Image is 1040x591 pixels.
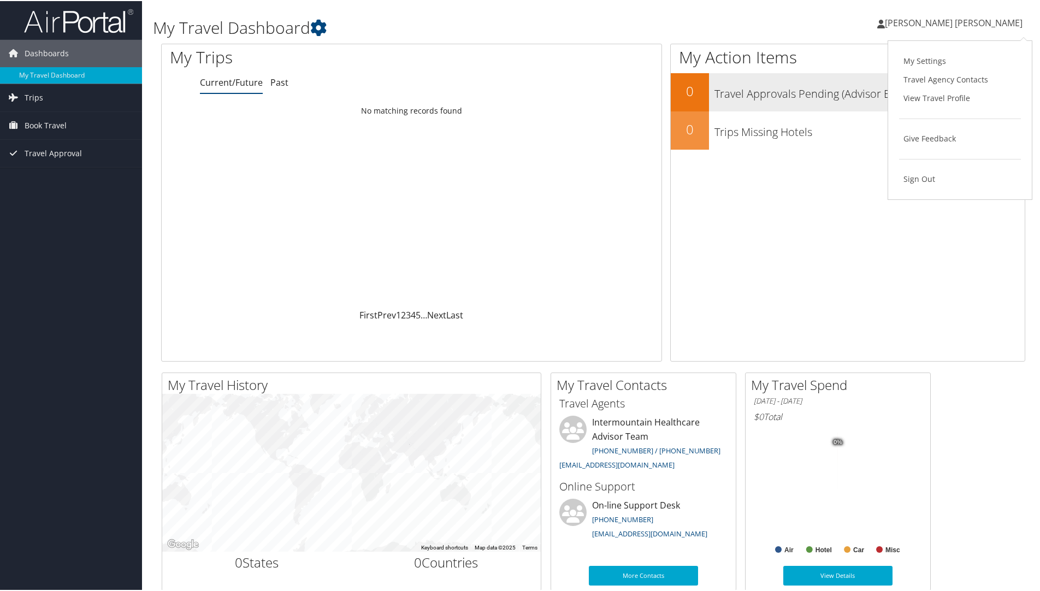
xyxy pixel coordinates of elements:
[396,308,401,320] a: 1
[235,552,243,570] span: 0
[25,83,43,110] span: Trips
[554,498,733,542] li: On-line Support Desk
[671,110,1025,149] a: 0Trips Missing Hotels
[885,545,900,553] text: Misc
[414,552,422,570] span: 0
[877,5,1033,38] a: [PERSON_NAME] [PERSON_NAME]
[754,410,922,422] h6: Total
[751,375,930,393] h2: My Travel Spend
[165,536,201,551] img: Google
[25,39,69,66] span: Dashboards
[834,438,842,445] tspan: 0%
[446,308,463,320] a: Last
[25,111,67,138] span: Book Travel
[522,543,537,549] a: Terms (opens in new tab)
[671,72,1025,110] a: 0Travel Approvals Pending (Advisor Booked)
[853,545,864,553] text: Car
[589,565,698,584] a: More Contacts
[714,118,1025,139] h3: Trips Missing Hotels
[559,459,675,469] a: [EMAIL_ADDRESS][DOMAIN_NAME]
[162,100,661,120] td: No matching records found
[899,88,1021,107] a: View Travel Profile
[754,395,922,405] h6: [DATE] - [DATE]
[200,75,263,87] a: Current/Future
[557,375,736,393] h2: My Travel Contacts
[885,16,1023,28] span: [PERSON_NAME] [PERSON_NAME]
[783,565,893,584] a: View Details
[671,81,709,99] h2: 0
[377,308,396,320] a: Prev
[165,536,201,551] a: Open this area in Google Maps (opens a new window)
[559,478,728,493] h3: Online Support
[421,543,468,551] button: Keyboard shortcuts
[170,552,344,571] h2: States
[359,308,377,320] a: First
[899,69,1021,88] a: Travel Agency Contacts
[153,15,740,38] h1: My Travel Dashboard
[671,45,1025,68] h1: My Action Items
[592,513,653,523] a: [PHONE_NUMBER]
[554,415,733,473] li: Intermountain Healthcare Advisor Team
[25,139,82,166] span: Travel Approval
[168,375,541,393] h2: My Travel History
[592,528,707,537] a: [EMAIL_ADDRESS][DOMAIN_NAME]
[406,308,411,320] a: 3
[671,119,709,138] h2: 0
[816,545,832,553] text: Hotel
[559,395,728,410] h3: Travel Agents
[592,445,720,454] a: [PHONE_NUMBER] / [PHONE_NUMBER]
[754,410,764,422] span: $0
[401,308,406,320] a: 2
[784,545,794,553] text: Air
[411,308,416,320] a: 4
[170,45,445,68] h1: My Trips
[270,75,288,87] a: Past
[427,308,446,320] a: Next
[899,169,1021,187] a: Sign Out
[416,308,421,320] a: 5
[360,552,533,571] h2: Countries
[714,80,1025,101] h3: Travel Approvals Pending (Advisor Booked)
[475,543,516,549] span: Map data ©2025
[24,7,133,33] img: airportal-logo.png
[899,51,1021,69] a: My Settings
[421,308,427,320] span: …
[899,128,1021,147] a: Give Feedback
